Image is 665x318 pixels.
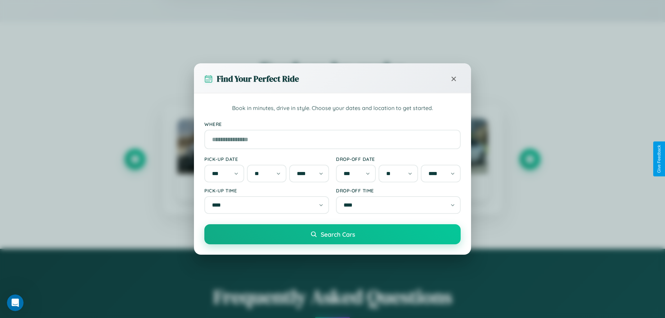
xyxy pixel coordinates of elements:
[204,188,329,193] label: Pick-up Time
[204,156,329,162] label: Pick-up Date
[217,73,299,84] h3: Find Your Perfect Ride
[204,104,461,113] p: Book in minutes, drive in style. Choose your dates and location to get started.
[336,156,461,162] label: Drop-off Date
[204,121,461,127] label: Where
[336,188,461,193] label: Drop-off Time
[321,230,355,238] span: Search Cars
[204,224,461,244] button: Search Cars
